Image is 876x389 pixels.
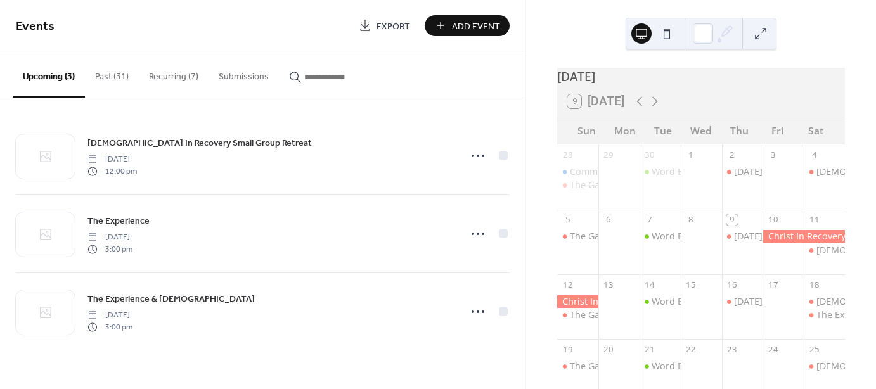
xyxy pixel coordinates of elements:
[570,165,680,178] div: Community Resource Day
[567,117,605,144] div: Sun
[804,309,845,321] div: The Experience
[557,179,598,191] div: The Gathering
[603,279,614,290] div: 13
[87,243,132,255] span: 3:00 pm
[562,214,573,226] div: 5
[804,360,845,373] div: Christ & Recovery
[87,214,150,228] a: The Experience
[209,51,279,96] button: Submissions
[804,244,845,257] div: Christ & Recovery
[570,360,631,373] div: The Gathering
[562,149,573,160] div: 28
[557,295,598,308] div: Christ In Recovery Small Group Retreat
[349,15,420,36] a: Export
[685,149,697,160] div: 1
[768,149,779,160] div: 3
[722,165,763,178] div: Thursday Night Bible Study
[377,20,410,33] span: Export
[603,214,614,226] div: 6
[652,295,742,308] div: Word Break & Prayer
[570,230,631,243] div: The Gathering
[139,51,209,96] button: Recurring (7)
[87,136,312,150] a: [DEMOGRAPHIC_DATA] In Recovery Small Group Retreat
[570,179,631,191] div: The Gathering
[557,68,845,86] div: [DATE]
[557,309,598,321] div: The Gathering
[87,293,255,306] span: The Experience & [DEMOGRAPHIC_DATA]
[758,117,796,144] div: Fri
[85,51,139,96] button: Past (31)
[425,15,510,36] button: Add Event
[768,279,779,290] div: 17
[722,230,763,243] div: Thursday Night Bible Study
[87,291,255,306] a: The Experience & [DEMOGRAPHIC_DATA]
[808,279,820,290] div: 18
[808,344,820,355] div: 25
[605,117,643,144] div: Mon
[804,165,845,178] div: Christ & Recovery
[557,165,598,178] div: Community Resource Day
[682,117,720,144] div: Wed
[808,214,820,226] div: 11
[652,230,742,243] div: Word Break & Prayer
[640,295,681,308] div: Word Break & Prayer
[16,14,55,39] span: Events
[557,360,598,373] div: The Gathering
[685,214,697,226] div: 8
[644,279,655,290] div: 14
[644,214,655,226] div: 7
[557,230,598,243] div: The Gathering
[768,344,779,355] div: 24
[722,295,763,308] div: Thursday Night Bible Study
[13,51,85,98] button: Upcoming (3)
[87,215,150,228] span: The Experience
[644,344,655,355] div: 21
[797,117,835,144] div: Sat
[452,20,500,33] span: Add Event
[763,230,845,243] div: Christ In Recovery Small Group Retreat
[570,309,631,321] div: The Gathering
[726,149,738,160] div: 2
[808,149,820,160] div: 4
[644,149,655,160] div: 30
[804,295,845,308] div: Christ & Recovery
[768,214,779,226] div: 10
[726,214,738,226] div: 9
[87,154,137,165] span: [DATE]
[644,117,682,144] div: Tue
[720,117,758,144] div: Thu
[87,310,132,321] span: [DATE]
[87,321,132,333] span: 3:00 pm
[726,279,738,290] div: 16
[640,165,681,178] div: Word Break & Prayer
[640,360,681,373] div: Word Break & Prayer
[685,344,697,355] div: 22
[726,344,738,355] div: 23
[640,230,681,243] div: Word Break & Prayer
[685,279,697,290] div: 15
[562,344,573,355] div: 19
[562,279,573,290] div: 12
[603,149,614,160] div: 29
[87,232,132,243] span: [DATE]
[652,360,742,373] div: Word Break & Prayer
[87,165,137,177] span: 12:00 pm
[603,344,614,355] div: 20
[87,137,312,150] span: [DEMOGRAPHIC_DATA] In Recovery Small Group Retreat
[652,165,742,178] div: Word Break & Prayer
